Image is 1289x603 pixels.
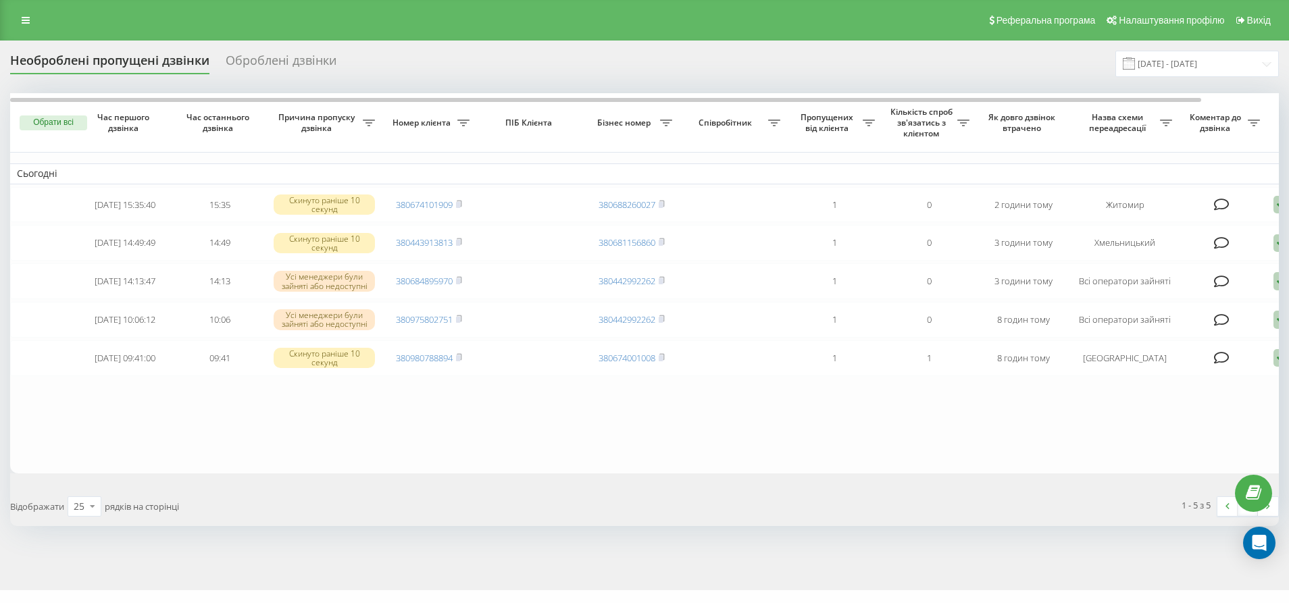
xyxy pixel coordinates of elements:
td: 1 [882,340,976,376]
div: Оброблені дзвінки [226,53,336,74]
a: 380684895970 [396,275,453,287]
td: 15:35 [172,187,267,223]
td: 8 годин тому [976,302,1071,338]
td: 1 [787,263,882,299]
span: Бізнес номер [591,117,660,128]
td: 2 години тому [976,187,1071,223]
td: 8 годин тому [976,340,1071,376]
td: 14:49 [172,225,267,261]
td: 0 [882,302,976,338]
td: 0 [882,263,976,299]
td: 1 [787,302,882,338]
td: [DATE] 14:49:49 [78,225,172,261]
td: 10:06 [172,302,267,338]
td: [DATE] 10:06:12 [78,302,172,338]
td: [GEOGRAPHIC_DATA] [1071,340,1179,376]
a: 380442992262 [599,275,655,287]
div: 25 [74,500,84,513]
span: Як довго дзвінок втрачено [987,112,1060,133]
a: 380688260027 [599,199,655,211]
span: Вихід [1247,15,1271,26]
a: 380674001008 [599,352,655,364]
span: рядків на сторінці [105,500,179,513]
button: Обрати всі [20,115,87,130]
td: Всі оператори зайняті [1071,302,1179,338]
td: [DATE] 14:13:47 [78,263,172,299]
td: 1 [787,225,882,261]
div: 1 - 5 з 5 [1182,498,1211,512]
span: Налаштування профілю [1119,15,1224,26]
td: [DATE] 09:41:00 [78,340,172,376]
div: Скинуто раніше 10 секунд [274,194,375,215]
span: Коментар до дзвінка [1186,112,1248,133]
a: 380674101909 [396,199,453,211]
span: ПІБ Клієнта [488,117,573,128]
span: Час першого дзвінка [89,112,161,133]
div: Скинуто раніше 10 секунд [274,348,375,368]
div: Open Intercom Messenger [1243,527,1275,559]
a: 380681156860 [599,236,655,248]
td: 09:41 [172,340,267,376]
a: 380975802751 [396,313,453,325]
div: Необроблені пропущені дзвінки [10,53,209,74]
span: Пропущених від клієнта [794,112,863,133]
span: Причина пропуску дзвінка [274,112,363,133]
td: 14:13 [172,263,267,299]
div: Усі менеджери були зайняті або недоступні [274,309,375,330]
a: 380442992262 [599,313,655,325]
span: Назва схеми переадресації [1078,112,1160,133]
td: Хмельницький [1071,225,1179,261]
a: 380443913813 [396,236,453,248]
span: Реферальна програма [996,15,1096,26]
td: 3 години тому [976,225,1071,261]
td: 0 [882,225,976,261]
td: [DATE] 15:35:40 [78,187,172,223]
td: Всі оператори зайняті [1071,263,1179,299]
td: Житомир [1071,187,1179,223]
span: Кількість спроб зв'язатись з клієнтом [888,107,957,138]
a: 380980788894 [396,352,453,364]
td: 3 години тому [976,263,1071,299]
span: Відображати [10,500,64,513]
span: Співробітник [686,117,768,128]
td: 1 [787,187,882,223]
span: Час останнього дзвінка [183,112,256,133]
div: Скинуто раніше 10 секунд [274,233,375,253]
span: Номер клієнта [388,117,457,128]
div: Усі менеджери були зайняті або недоступні [274,271,375,291]
td: 0 [882,187,976,223]
td: 1 [787,340,882,376]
